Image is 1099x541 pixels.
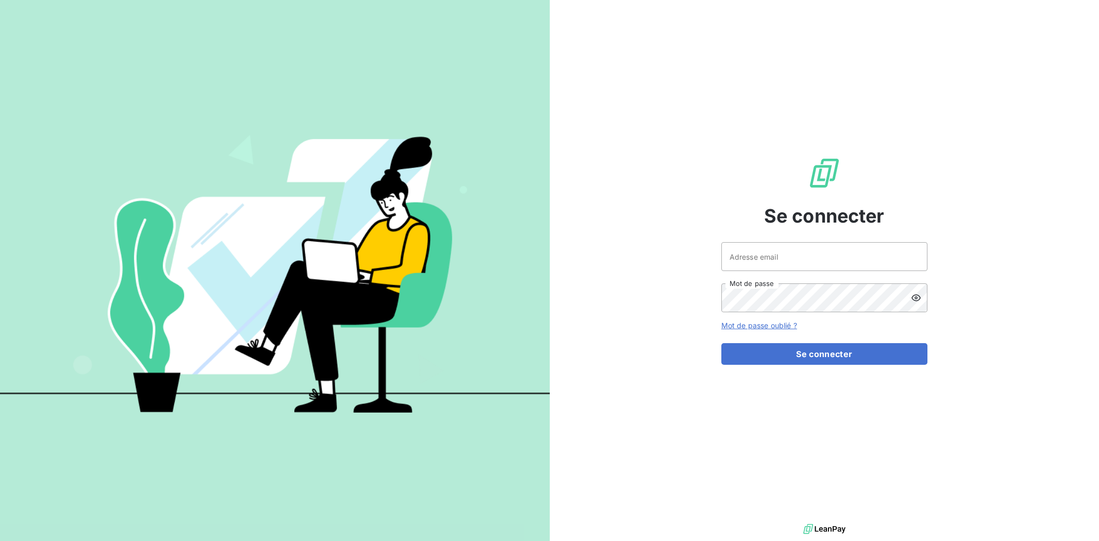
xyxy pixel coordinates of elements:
[721,321,797,330] a: Mot de passe oublié ?
[808,157,841,190] img: Logo LeanPay
[721,242,927,271] input: placeholder
[764,202,885,230] span: Se connecter
[721,343,927,365] button: Se connecter
[803,521,846,537] img: logo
